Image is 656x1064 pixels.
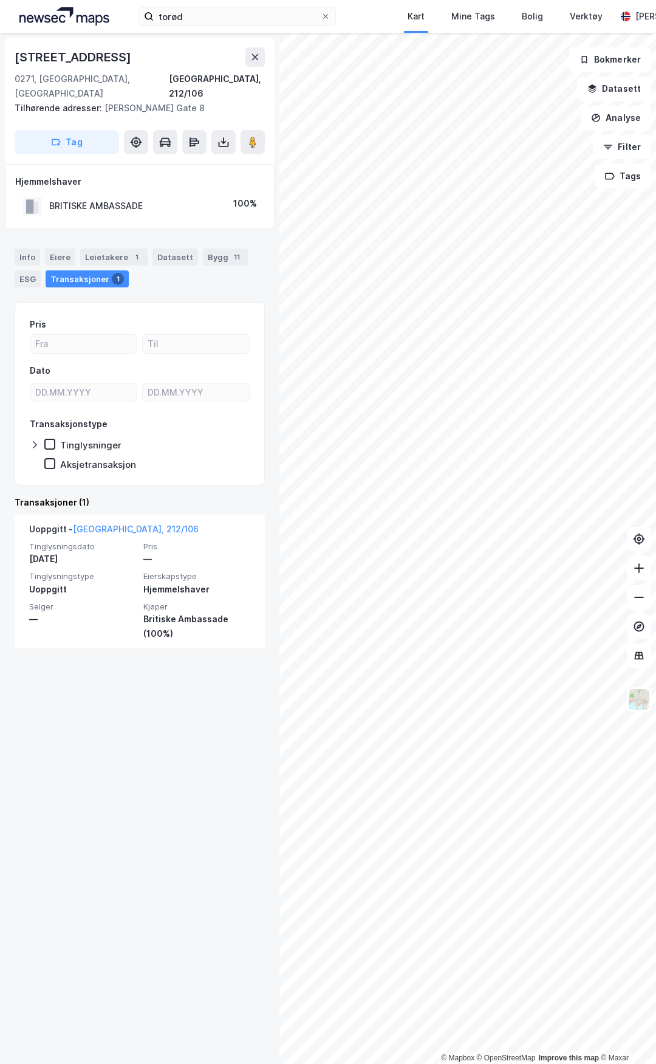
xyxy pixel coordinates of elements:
[15,130,119,154] button: Tag
[131,251,143,263] div: 1
[595,164,651,188] button: Tags
[143,541,250,552] span: Pris
[15,101,255,115] div: [PERSON_NAME] Gate 8
[73,524,199,534] a: [GEOGRAPHIC_DATA], 212/106
[30,417,108,431] div: Transaksjonstype
[80,249,148,266] div: Leietakere
[441,1054,474,1062] a: Mapbox
[569,47,651,72] button: Bokmerker
[595,1006,656,1064] iframe: Chat Widget
[539,1054,599,1062] a: Improve this map
[169,72,265,101] div: [GEOGRAPHIC_DATA], 212/106
[30,335,137,353] input: Fra
[15,249,40,266] div: Info
[152,249,198,266] div: Datasett
[19,7,109,26] img: logo.a4113a55bc3d86da70a041830d287a7e.svg
[143,612,250,641] div: Britiske Ambassade (100%)
[522,9,543,24] div: Bolig
[45,249,75,266] div: Eiere
[408,9,425,24] div: Kart
[15,103,104,113] span: Tilhørende adresser:
[112,273,124,285] div: 1
[60,439,121,451] div: Tinglysninger
[29,541,136,552] span: Tinglysningsdato
[15,270,41,287] div: ESG
[451,9,495,24] div: Mine Tags
[29,582,136,597] div: Uoppgitt
[593,135,651,159] button: Filter
[627,688,651,711] img: Z
[203,249,248,266] div: Bygg
[143,571,250,582] span: Eierskapstype
[154,7,321,26] input: Søk på adresse, matrikkel, gårdeiere, leietakere eller personer
[143,582,250,597] div: Hjemmelshaver
[29,571,136,582] span: Tinglysningstype
[29,612,136,626] div: —
[60,459,136,470] div: Aksjetransaksjon
[143,552,250,566] div: —
[49,199,143,213] div: BRITISKE AMBASSADE
[231,251,243,263] div: 11
[30,363,50,378] div: Dato
[233,196,257,211] div: 100%
[46,270,129,287] div: Transaksjoner
[143,335,249,353] input: Til
[29,602,136,612] span: Selger
[29,522,199,541] div: Uoppgitt -
[143,602,250,612] span: Kjøper
[570,9,603,24] div: Verktøy
[15,495,265,510] div: Transaksjoner (1)
[477,1054,536,1062] a: OpenStreetMap
[30,383,137,402] input: DD.MM.YYYY
[29,552,136,566] div: [DATE]
[577,77,651,101] button: Datasett
[30,317,46,332] div: Pris
[15,174,264,189] div: Hjemmelshaver
[143,383,249,402] input: DD.MM.YYYY
[15,47,134,67] div: [STREET_ADDRESS]
[15,72,169,101] div: 0271, [GEOGRAPHIC_DATA], [GEOGRAPHIC_DATA]
[581,106,651,130] button: Analyse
